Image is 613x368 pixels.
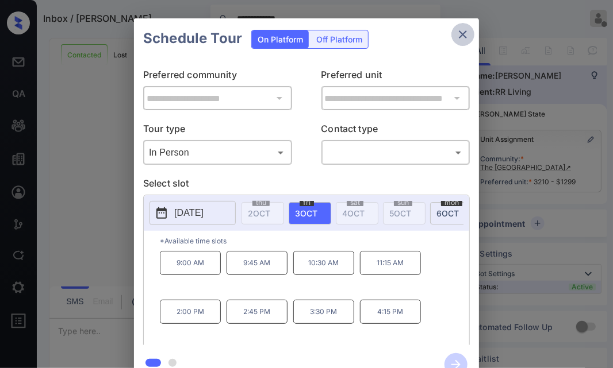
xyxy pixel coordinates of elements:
[311,30,368,48] div: Off Platform
[146,143,289,162] div: In Person
[441,199,462,206] span: mon
[160,231,469,251] p: *Available time slots
[289,202,331,224] div: date-select
[150,201,236,225] button: [DATE]
[451,23,474,46] button: close
[300,199,314,206] span: fri
[143,68,292,86] p: Preferred community
[293,251,354,275] p: 10:30 AM
[227,251,288,275] p: 9:45 AM
[321,68,470,86] p: Preferred unit
[143,176,470,195] p: Select slot
[436,208,459,218] span: 6 OCT
[134,18,251,59] h2: Schedule Tour
[227,300,288,324] p: 2:45 PM
[160,251,221,275] p: 9:00 AM
[295,208,317,218] span: 3 OCT
[360,300,421,324] p: 4:15 PM
[252,30,309,48] div: On Platform
[360,251,421,275] p: 11:15 AM
[321,122,470,140] p: Contact type
[430,202,473,224] div: date-select
[293,300,354,324] p: 3:30 PM
[174,206,204,220] p: [DATE]
[160,300,221,324] p: 2:00 PM
[143,122,292,140] p: Tour type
